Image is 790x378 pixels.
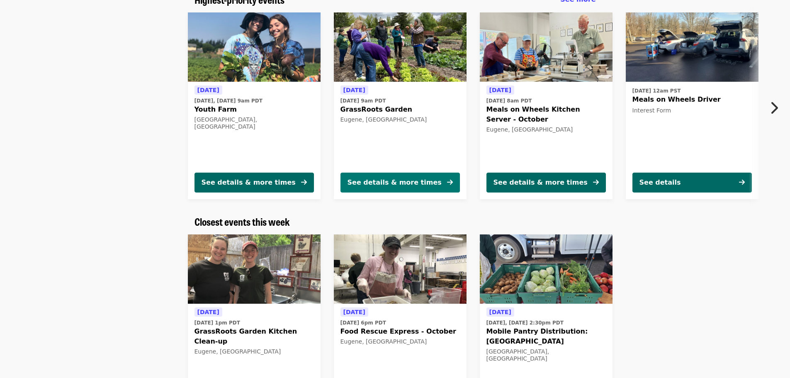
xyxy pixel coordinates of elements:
span: Mobile Pantry Distribution: [GEOGRAPHIC_DATA] [486,327,606,346]
a: See details for "GrassRoots Garden" [334,12,467,199]
button: See details & more times [486,173,606,193]
a: See details for "Youth Farm" [188,12,321,199]
i: arrow-right icon [593,178,599,186]
a: See details for "Meals on Wheels Driver" [626,12,758,199]
time: [DATE] 12am PST [632,87,681,95]
div: [GEOGRAPHIC_DATA], [GEOGRAPHIC_DATA] [194,116,314,130]
span: Food Rescue Express - October [340,327,460,337]
time: [DATE], [DATE] 9am PDT [194,97,263,105]
img: Meals on Wheels Driver organized by Food for Lane County [626,12,758,82]
span: [DATE] [489,309,511,315]
span: GrassRoots Garden [340,105,460,115]
span: [DATE] [197,309,219,315]
span: [DATE] [343,87,365,93]
div: [GEOGRAPHIC_DATA], [GEOGRAPHIC_DATA] [486,348,606,362]
img: Meals on Wheels Kitchen Server - October organized by Food for Lane County [480,12,613,82]
i: arrow-right icon [447,178,453,186]
div: Eugene, [GEOGRAPHIC_DATA] [194,348,314,355]
div: See details & more times [348,178,442,188]
span: Meals on Wheels Kitchen Server - October [486,105,606,124]
span: [DATE] [489,87,511,93]
img: GrassRoots Garden Kitchen Clean-up organized by Food for Lane County [188,234,321,304]
button: See details & more times [340,173,460,193]
a: See details for "Meals on Wheels Kitchen Server - October" [480,12,613,199]
span: [DATE] [343,309,365,315]
i: arrow-right icon [301,178,307,186]
a: Closest events this week [194,216,290,228]
time: [DATE] 1pm PDT [194,319,240,327]
span: [DATE] [197,87,219,93]
time: [DATE] 8am PDT [486,97,532,105]
i: arrow-right icon [739,178,745,186]
time: [DATE] 6pm PDT [340,319,386,327]
div: See details & more times [493,178,588,188]
time: [DATE] 9am PDT [340,97,386,105]
img: Food Rescue Express - October organized by Food for Lane County [334,234,467,304]
img: Youth Farm organized by Food for Lane County [188,12,321,82]
button: Next item [763,96,790,119]
img: Mobile Pantry Distribution: Cottage Grove organized by Food for Lane County [480,234,613,304]
div: Eugene, [GEOGRAPHIC_DATA] [340,338,460,345]
span: Meals on Wheels Driver [632,95,752,105]
span: Youth Farm [194,105,314,115]
span: Interest Form [632,107,671,114]
span: Closest events this week [194,214,290,229]
time: [DATE], [DATE] 2:30pm PDT [486,319,564,327]
button: See details [632,173,752,193]
button: See details & more times [194,173,314,193]
div: Eugene, [GEOGRAPHIC_DATA] [340,116,460,123]
div: Eugene, [GEOGRAPHIC_DATA] [486,126,606,133]
div: Closest events this week [188,216,603,228]
i: chevron-right icon [770,100,778,116]
img: GrassRoots Garden organized by Food for Lane County [334,12,467,82]
span: GrassRoots Garden Kitchen Clean-up [194,327,314,346]
div: See details [639,178,681,188]
div: See details & more times [202,178,296,188]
